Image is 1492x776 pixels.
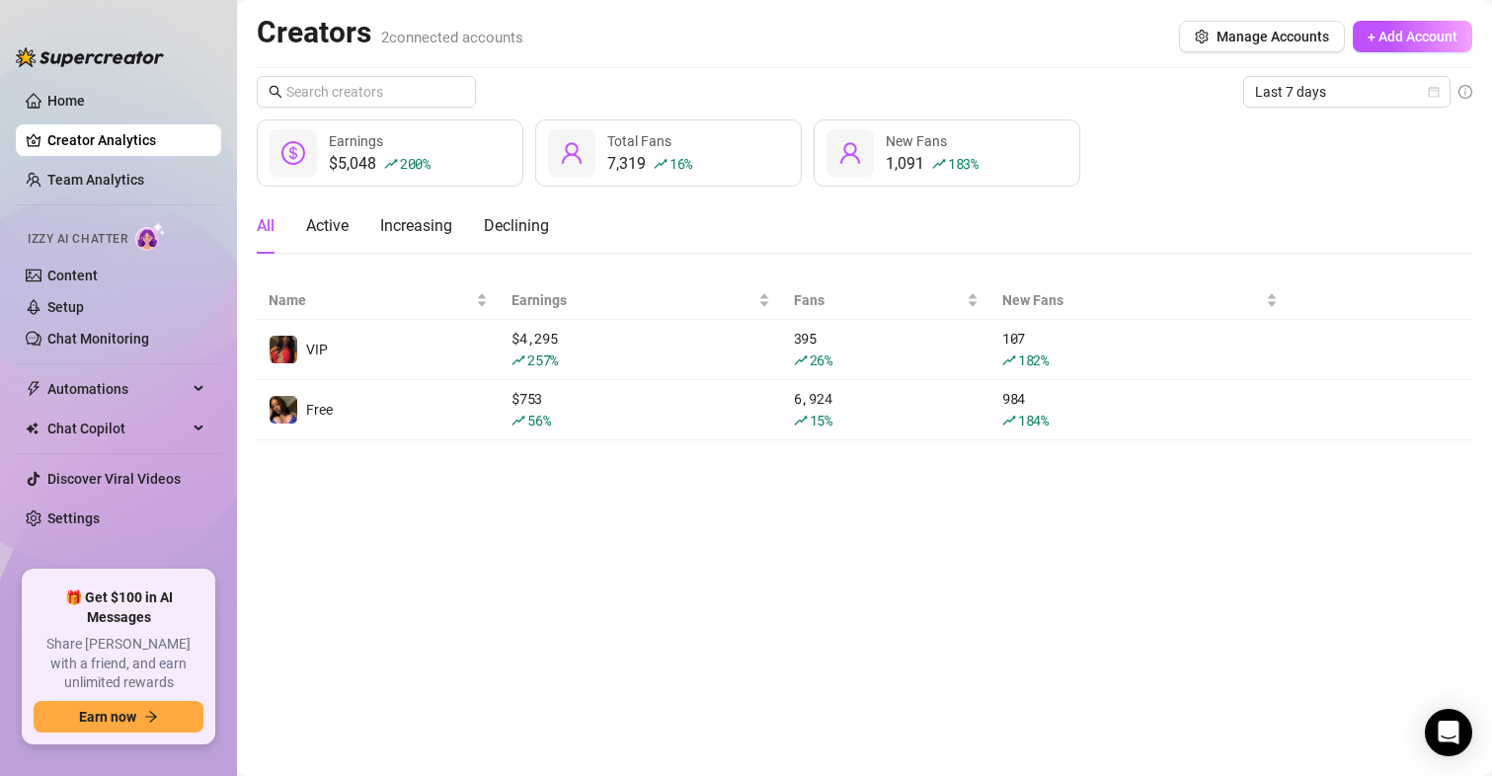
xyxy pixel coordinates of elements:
[1425,709,1472,756] div: Open Intercom Messenger
[257,14,523,51] h2: Creators
[1428,86,1440,98] span: calendar
[16,47,164,67] img: logo-BBDzfeDw.svg
[270,396,297,424] img: Free
[527,350,558,369] span: 257 %
[47,172,144,188] a: Team Analytics
[34,701,203,733] button: Earn nowarrow-right
[1002,353,1016,367] span: rise
[1458,85,1472,99] span: info-circle
[511,289,754,311] span: Earnings
[1002,414,1016,427] span: rise
[948,154,979,173] span: 183 %
[1018,411,1049,429] span: 184 %
[1002,289,1262,311] span: New Fans
[511,414,525,427] span: rise
[794,388,979,431] div: 6,924
[1179,21,1345,52] button: Manage Accounts
[384,157,398,171] span: rise
[79,709,136,725] span: Earn now
[990,281,1290,320] th: New Fans
[306,402,333,418] span: Free
[306,214,349,238] div: Active
[794,353,808,367] span: rise
[144,710,158,724] span: arrow-right
[654,157,667,171] span: rise
[26,422,39,435] img: Chat Copilot
[47,331,149,347] a: Chat Monitoring
[329,133,383,149] span: Earnings
[782,281,990,320] th: Fans
[47,299,84,315] a: Setup
[484,214,549,238] div: Declining
[511,328,770,371] div: $ 4,295
[269,85,282,99] span: search
[270,336,297,363] img: VIP
[838,141,862,165] span: user
[1002,388,1278,431] div: 984
[47,413,188,444] span: Chat Copilot
[794,328,979,371] div: 395
[381,29,523,46] span: 2 connected accounts
[306,342,328,357] span: VIP
[329,152,431,176] div: $5,048
[886,133,947,149] span: New Fans
[1002,328,1278,371] div: 107
[400,154,431,173] span: 200 %
[34,588,203,627] span: 🎁 Get $100 in AI Messages
[1353,21,1472,52] button: + Add Account
[286,81,448,103] input: Search creators
[380,214,452,238] div: Increasing
[257,214,275,238] div: All
[607,152,692,176] div: 7,319
[607,133,671,149] span: Total Fans
[886,152,979,176] div: 1,091
[257,281,500,320] th: Name
[1368,29,1457,44] span: + Add Account
[932,157,946,171] span: rise
[47,268,98,283] a: Content
[47,93,85,109] a: Home
[527,411,550,429] span: 56 %
[34,635,203,693] span: Share [PERSON_NAME] with a friend, and earn unlimited rewards
[511,353,525,367] span: rise
[560,141,584,165] span: user
[1018,350,1049,369] span: 182 %
[1195,30,1209,43] span: setting
[26,381,41,397] span: thunderbolt
[1217,29,1329,44] span: Manage Accounts
[28,230,127,249] span: Izzy AI Chatter
[47,471,181,487] a: Discover Viral Videos
[810,350,832,369] span: 26 %
[669,154,692,173] span: 16 %
[135,222,166,251] img: AI Chatter
[1255,77,1439,107] span: Last 7 days
[47,373,188,405] span: Automations
[511,388,770,431] div: $ 753
[810,411,832,429] span: 15 %
[269,289,472,311] span: Name
[500,281,782,320] th: Earnings
[794,289,963,311] span: Fans
[794,414,808,427] span: rise
[47,510,100,526] a: Settings
[47,124,205,156] a: Creator Analytics
[281,141,305,165] span: dollar-circle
